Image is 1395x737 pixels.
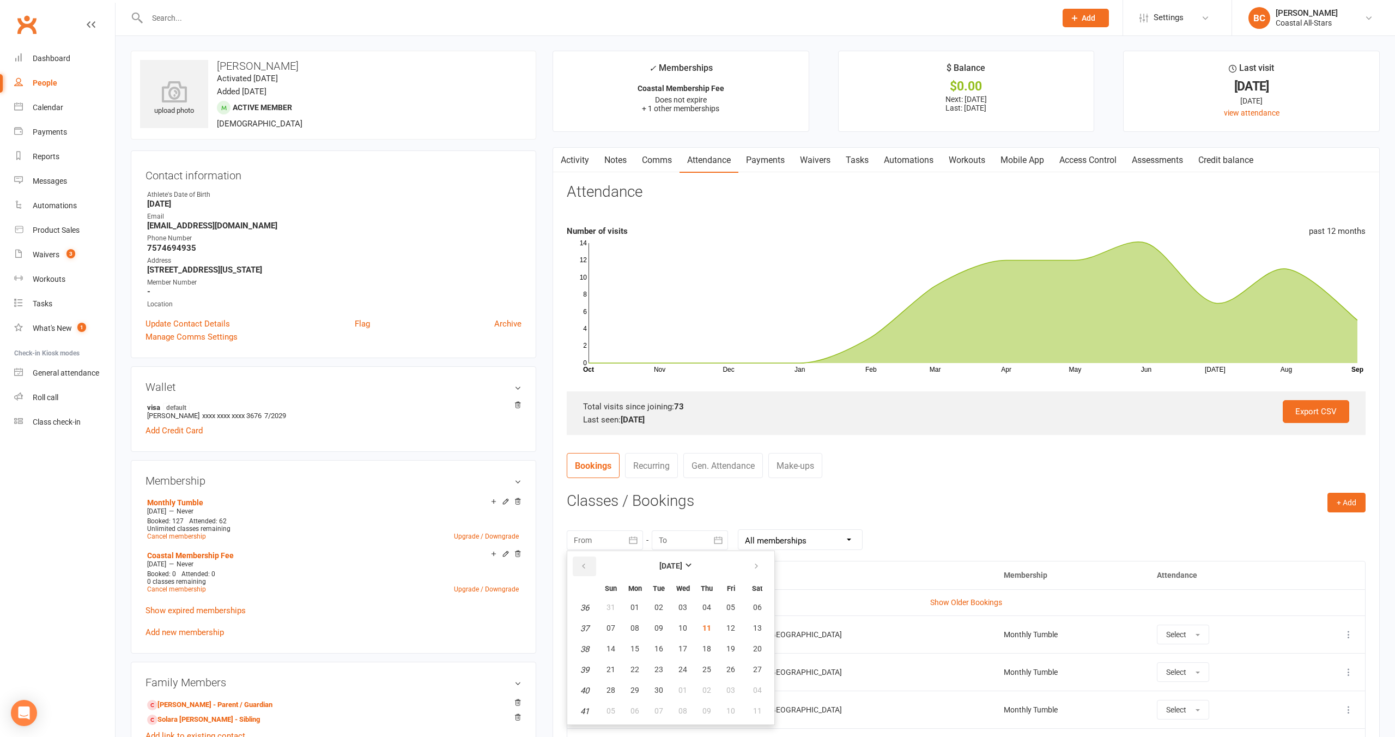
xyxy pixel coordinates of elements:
[33,324,72,333] div: What's New
[454,533,519,540] a: Upgrade / Downgrade
[1327,493,1366,512] button: + Add
[606,644,615,653] span: 14
[671,639,694,659] button: 17
[580,644,589,654] em: 38
[1157,625,1209,644] button: Select
[1004,668,1137,676] div: Monthly Tumble
[1309,225,1366,238] div: past 12 months
[14,316,115,341] a: What's New1
[181,570,215,578] span: Attended: 0
[671,598,694,618] button: 03
[678,644,687,653] span: 17
[14,46,115,71] a: Dashboard
[14,120,115,144] a: Payments
[743,639,771,659] button: 20
[147,256,521,266] div: Address
[145,317,230,330] a: Update Contact Details
[33,201,77,210] div: Automations
[580,603,589,613] em: 36
[606,706,615,715] span: 05
[145,424,203,437] a: Add Credit Card
[599,702,622,721] button: 05
[768,453,822,478] a: Make-ups
[792,148,838,173] a: Waivers
[743,598,771,618] button: 06
[678,706,687,715] span: 08
[567,184,642,201] h3: Attendance
[726,686,735,694] span: 03
[140,60,527,72] h3: [PERSON_NAME]
[655,95,707,104] span: Does not expire
[147,190,521,200] div: Athlete's Date of Birth
[14,218,115,243] a: Product Sales
[695,639,718,659] button: 18
[719,660,742,680] button: 26
[145,627,224,637] a: Add new membership
[147,233,521,244] div: Phone Number
[1191,148,1261,173] a: Credit balance
[671,702,694,721] button: 08
[553,148,597,173] a: Activity
[653,584,665,593] small: Tuesday
[14,194,115,218] a: Automations
[654,706,663,715] span: 07
[647,639,670,659] button: 16
[719,681,742,700] button: 03
[726,706,735,715] span: 10
[630,644,639,653] span: 15
[726,644,735,653] span: 19
[630,603,639,612] span: 01
[623,639,646,659] button: 15
[145,381,521,393] h3: Wallet
[147,560,166,568] span: [DATE]
[838,148,876,173] a: Tasks
[719,639,742,659] button: 19
[647,598,670,618] button: 02
[623,702,646,721] button: 06
[147,199,521,209] strong: [DATE]
[1248,7,1270,29] div: BC
[719,598,742,618] button: 05
[1052,148,1124,173] a: Access Control
[233,103,292,112] span: Active member
[753,706,762,715] span: 11
[695,619,718,638] button: 11
[1229,61,1274,81] div: Last visit
[140,81,208,117] div: upload photo
[634,148,680,173] a: Comms
[1124,148,1191,173] a: Assessments
[695,702,718,721] button: 09
[33,226,80,234] div: Product Sales
[14,71,115,95] a: People
[726,665,735,674] span: 26
[147,299,521,310] div: Location
[1283,400,1349,423] a: Export CSV
[1063,9,1109,27] button: Add
[145,165,521,182] h3: Contact information
[1147,561,1297,589] th: Attendance
[66,249,75,258] span: 3
[567,226,628,236] strong: Number of visits
[606,603,615,612] span: 31
[726,624,735,632] span: 12
[147,212,521,222] div: Email
[994,561,1147,589] th: Membership
[147,551,234,560] a: Coastal Membership Fee
[727,584,735,593] small: Friday
[753,665,762,674] span: 27
[597,148,634,173] a: Notes
[743,681,771,700] button: 04
[730,631,984,639] div: [US_STATE][GEOGRAPHIC_DATA]
[14,95,115,120] a: Calendar
[647,660,670,680] button: 23
[654,624,663,632] span: 09
[647,681,670,700] button: 30
[630,624,639,632] span: 08
[33,250,59,259] div: Waivers
[695,598,718,618] button: 04
[11,700,37,726] div: Open Intercom Messenger
[454,585,519,593] a: Upgrade / Downgrade
[599,619,622,638] button: 07
[623,681,646,700] button: 29
[730,706,984,714] div: [US_STATE][GEOGRAPHIC_DATA]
